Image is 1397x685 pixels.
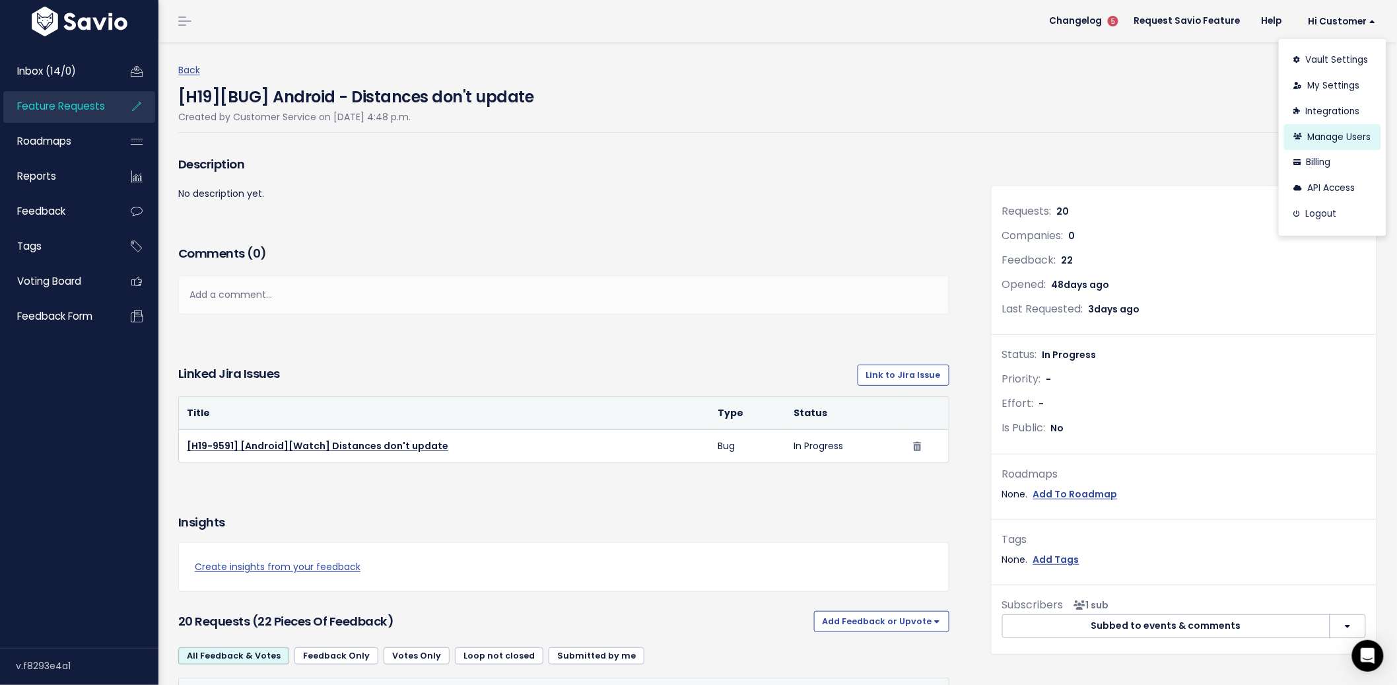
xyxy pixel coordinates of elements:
[1042,348,1097,361] span: In Progress
[1284,73,1381,99] a: My Settings
[1002,530,1366,550] div: Tags
[1352,640,1384,672] div: Open Intercom Messenger
[1002,371,1041,386] span: Priority:
[17,309,92,323] span: Feedback form
[17,64,76,78] span: Inbox (14/0)
[179,397,710,430] th: Title
[1002,277,1046,292] span: Opened:
[1002,252,1056,268] span: Feedback:
[1052,278,1110,291] span: 48
[178,63,200,77] a: Back
[549,647,644,665] a: Submitted by me
[253,245,261,262] span: 0
[1002,552,1366,568] div: None.
[3,56,110,87] a: Inbox (14/0)
[178,79,534,109] h4: [H19][BUG] Android - Distances don't update
[1057,205,1070,218] span: 20
[1284,98,1381,124] a: Integrations
[178,155,949,174] h3: Description
[1033,486,1118,503] a: Add To Roadmap
[384,647,450,665] a: Votes Only
[814,611,949,632] button: Add Feedback or Upvote
[17,169,56,183] span: Reports
[1002,420,1046,435] span: Is Public:
[3,196,110,227] a: Feedback
[1002,465,1366,484] div: Roadmaps
[17,204,65,218] span: Feedback
[710,397,786,430] th: Type
[17,239,42,253] span: Tags
[1293,11,1386,32] a: Hi Customer
[710,430,786,463] td: Bug
[3,91,110,122] a: Feature Requests
[1062,254,1073,267] span: 22
[178,612,809,631] h3: 20 Requests (22 pieces of Feedback)
[17,134,71,148] span: Roadmaps
[1309,17,1376,26] span: Hi Customer
[1002,301,1083,316] span: Last Requested:
[1002,347,1037,362] span: Status:
[178,244,949,263] h3: Comments ( )
[178,110,411,124] span: Created by Customer Service on [DATE] 4:48 p.m.
[3,161,110,192] a: Reports
[1284,201,1381,227] a: Logout
[1033,552,1079,568] a: Add Tags
[858,365,949,386] a: Link to Jira Issue
[1002,486,1366,503] div: None.
[17,99,105,113] span: Feature Requests
[1284,124,1381,150] a: Manage Users
[3,231,110,262] a: Tags
[1279,39,1386,236] div: Hi Customer
[786,430,905,463] td: In Progress
[3,301,110,332] a: Feedback form
[1284,150,1381,176] a: Billing
[1284,176,1381,201] a: API Access
[455,647,543,665] a: Loop not closed
[1002,396,1034,411] span: Effort:
[1069,229,1075,242] span: 0
[195,559,933,575] a: Create insights from your feedback
[1108,16,1118,26] span: 5
[1284,48,1381,73] a: Vault Settings
[178,275,949,314] div: Add a comment...
[294,647,378,665] a: Feedback Only
[3,266,110,297] a: Voting Board
[1089,303,1140,316] span: 3
[1095,303,1140,316] span: days ago
[1051,421,1064,435] span: No
[178,365,280,386] h3: Linked Jira issues
[1002,597,1064,612] span: Subscribers
[1002,228,1064,243] span: Companies:
[187,439,448,452] a: [H19-9591] [Android][Watch] Distances don't update
[1124,11,1251,31] a: Request Savio Feature
[178,647,289,665] a: All Feedback & Votes
[1069,598,1109,612] span: <p><strong>Subscribers</strong><br><br> - Nuno Grazina<br> </p>
[17,274,81,288] span: Voting Board
[178,513,225,532] h3: Insights
[1251,11,1293,31] a: Help
[1002,203,1052,219] span: Requests:
[3,126,110,157] a: Roadmaps
[1064,278,1110,291] span: days ago
[1046,373,1052,386] span: -
[1039,397,1044,410] span: -
[178,186,949,202] p: No description yet.
[1002,614,1330,638] button: Subbed to events & comments
[16,649,158,683] div: v.f8293e4a1
[1050,17,1103,26] span: Changelog
[28,7,131,36] img: logo-white.9d6f32f41409.svg
[786,397,905,430] th: Status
